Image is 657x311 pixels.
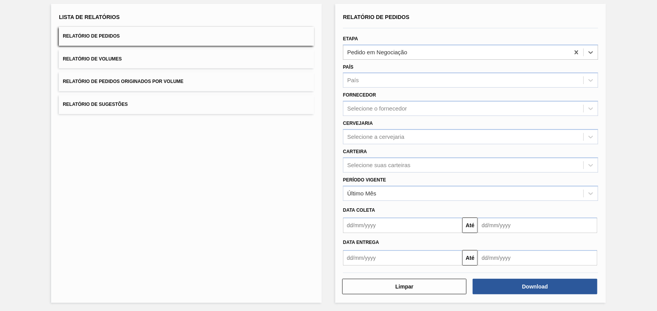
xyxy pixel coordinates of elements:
[343,121,373,126] label: Cervejaria
[59,14,120,20] span: Lista de Relatórios
[473,279,597,294] button: Download
[343,207,375,213] span: Data coleta
[462,218,478,233] button: Até
[478,218,597,233] input: dd/mm/yyyy
[63,33,120,39] span: Relatório de Pedidos
[342,279,467,294] button: Limpar
[343,240,379,245] span: Data entrega
[63,56,122,62] span: Relatório de Volumes
[343,218,462,233] input: dd/mm/yyyy
[347,190,376,197] div: Último Mês
[63,102,128,107] span: Relatório de Sugestões
[347,49,407,55] div: Pedido em Negociação
[347,162,410,168] div: Selecione suas carteiras
[59,50,314,69] button: Relatório de Volumes
[343,250,462,266] input: dd/mm/yyyy
[59,72,314,91] button: Relatório de Pedidos Originados por Volume
[343,64,353,70] label: País
[343,92,376,98] label: Fornecedor
[347,105,407,112] div: Selecione o fornecedor
[462,250,478,266] button: Até
[343,149,367,154] label: Carteira
[343,177,386,183] label: Período Vigente
[59,27,314,46] button: Relatório de Pedidos
[59,95,314,114] button: Relatório de Sugestões
[478,250,597,266] input: dd/mm/yyyy
[343,14,410,20] span: Relatório de Pedidos
[347,133,405,140] div: Selecione a cervejaria
[343,36,358,41] label: Etapa
[63,79,184,84] span: Relatório de Pedidos Originados por Volume
[347,77,359,84] div: País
